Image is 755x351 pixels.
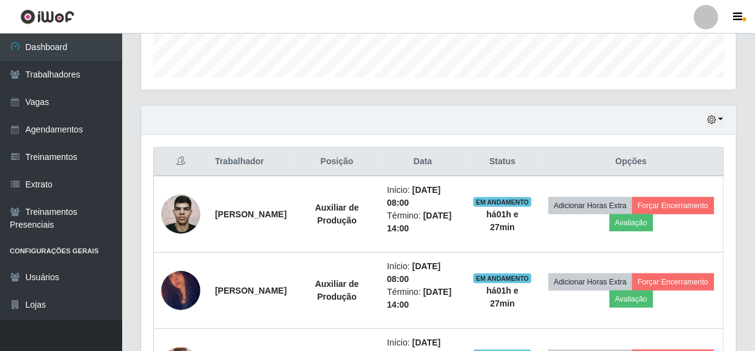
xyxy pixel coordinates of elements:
[632,273,714,291] button: Forçar Encerramento
[380,148,466,176] th: Data
[161,188,200,241] img: 1750990639445.jpeg
[294,148,379,176] th: Posição
[315,203,359,225] strong: Auxiliar de Produção
[473,273,531,283] span: EM ANDAMENTO
[473,197,531,207] span: EM ANDAMENTO
[466,148,539,176] th: Status
[487,209,519,232] strong: há 01 h e 27 min
[20,9,75,24] img: CoreUI Logo
[610,214,653,231] button: Avaliação
[387,184,459,209] li: Início:
[387,185,441,208] time: [DATE] 08:00
[549,273,632,291] button: Adicionar Horas Extra
[549,197,632,214] button: Adicionar Horas Extra
[161,255,200,327] img: 1743545704103.jpeg
[215,209,286,219] strong: [PERSON_NAME]
[487,286,519,308] strong: há 01 h e 27 min
[208,148,294,176] th: Trabalhador
[215,286,286,295] strong: [PERSON_NAME]
[387,261,441,284] time: [DATE] 08:00
[632,197,714,214] button: Forçar Encerramento
[610,291,653,308] button: Avaliação
[539,148,724,176] th: Opções
[315,279,359,302] strong: Auxiliar de Produção
[387,260,459,286] li: Início:
[387,209,459,235] li: Término:
[387,286,459,311] li: Término:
